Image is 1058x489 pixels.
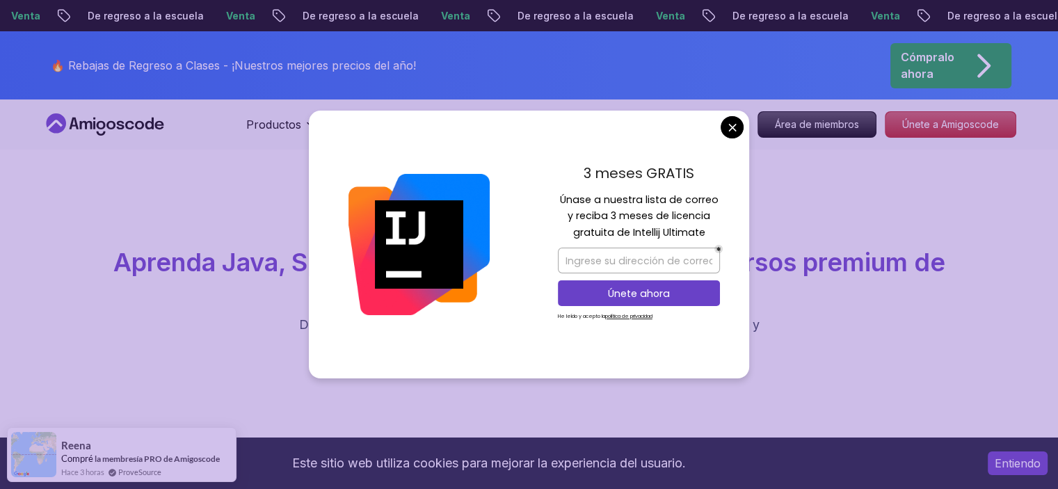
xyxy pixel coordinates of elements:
font: De regreso a la escuela [732,10,848,22]
font: Productos [246,118,301,131]
font: Hace 3 horas [61,467,104,476]
font: Compré [61,453,93,464]
font: Venta [10,10,40,22]
font: Este sitio web utiliza cookies para mejorar la experiencia del usuario. [292,456,686,470]
font: Venta [440,10,470,22]
a: Área de miembros [758,111,876,138]
font: ProveSource [118,467,161,476]
font: Cómpralo ahora [901,50,954,81]
font: Área de miembros [775,118,859,130]
font: Venta [870,10,899,22]
img: Imagen de notificación de prueba social de Provesource [11,432,56,477]
font: Únete a Amigoscode [902,118,999,130]
button: Productos [246,116,318,144]
a: la membresía PRO de Amigoscode [95,454,220,464]
font: De regreso a la escuela [517,10,633,22]
font: Venta [225,10,255,22]
a: Únete a Amigoscode [885,111,1016,138]
font: Reena [61,439,91,451]
font: De regreso a la escuela [87,10,203,22]
font: De regreso a la escuela [302,10,418,22]
font: 🔥 Rebajas de Regreso a Clases - ¡Nuestros mejores precios del año! [51,58,416,72]
font: Aprenda Java, Spring Boot, DevOps y más con los cursos premium de Amigoscode [113,247,945,305]
font: Entiendo [995,456,1041,470]
font: Venta [655,10,684,22]
font: Domina habilidades de alta demanda como Java, Spring Boot, DevOps, React y más con cursos práctic... [299,317,760,371]
button: Aceptar cookies [988,451,1048,475]
a: ProveSource [118,466,161,478]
